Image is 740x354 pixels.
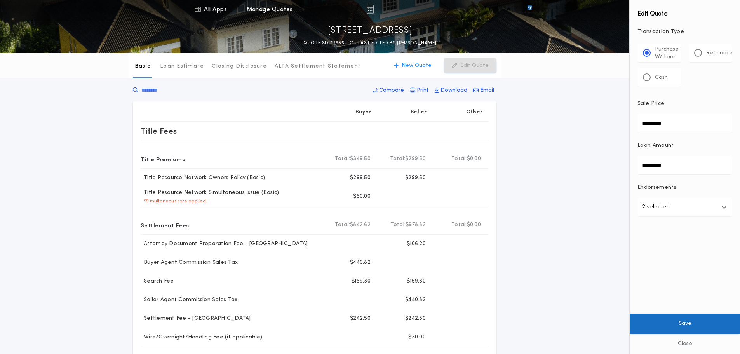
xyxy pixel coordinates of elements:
[407,240,426,248] p: $106.20
[637,198,732,216] button: 2 selected
[451,221,467,229] b: Total:
[405,174,426,182] p: $299.50
[390,155,406,163] b: Total:
[467,155,481,163] span: $0.00
[141,189,279,197] p: Title Resource Network Simultaneous Issue (Basic)
[642,202,670,212] p: 2 selected
[366,5,374,14] img: img
[405,155,426,163] span: $299.50
[406,221,426,229] span: $978.82
[141,219,189,231] p: Settlement Fees
[407,277,426,285] p: $159.30
[417,87,429,94] p: Print
[441,87,467,94] p: Download
[407,84,431,98] button: Print
[350,174,371,182] p: $299.50
[480,87,494,94] p: Email
[637,114,732,133] input: Sale Price
[408,333,426,341] p: $30.00
[411,108,427,116] p: Seller
[352,277,371,285] p: $159.30
[160,63,204,70] p: Loan Estimate
[141,174,265,182] p: Title Resource Network Owners Policy (Basic)
[466,108,482,116] p: Other
[135,63,150,70] p: Basic
[637,184,732,192] p: Endorsements
[141,240,308,248] p: Attorney Document Preparation Fee - [GEOGRAPHIC_DATA]
[432,84,470,98] button: Download
[630,314,740,334] button: Save
[350,259,371,267] p: $440.82
[706,49,733,57] p: Refinance
[655,45,679,61] p: Purchase W/ Loan
[335,155,350,163] b: Total:
[386,58,439,73] button: New Quote
[637,142,674,150] p: Loan Amount
[513,5,546,13] img: vs-icon
[141,277,174,285] p: Search Fee
[637,28,732,36] p: Transaction Type
[350,155,371,163] span: $349.50
[141,333,262,341] p: Wire/Overnight/Handling Fee (if applicable)
[212,63,267,70] p: Closing Disclosure
[451,155,467,163] b: Total:
[335,221,350,229] b: Total:
[275,63,361,70] p: ALTA Settlement Statement
[141,153,185,165] p: Title Premiums
[405,296,426,304] p: $440.82
[460,62,489,70] p: Edit Quote
[390,221,406,229] b: Total:
[350,221,371,229] span: $842.62
[328,24,413,37] p: [STREET_ADDRESS]
[637,5,732,19] h4: Edit Quote
[141,296,237,304] p: Seller Agent Commission Sales Tax
[141,125,177,137] p: Title Fees
[405,315,426,323] p: $242.50
[630,334,740,354] button: Close
[471,84,496,98] button: Email
[467,221,481,229] span: $0.00
[371,84,406,98] button: Compare
[637,100,664,108] p: Sale Price
[637,156,732,174] input: Loan Amount
[141,198,206,204] p: * Simultaneous rate applied
[379,87,404,94] p: Compare
[402,62,432,70] p: New Quote
[353,193,371,201] p: $50.00
[444,58,496,73] button: Edit Quote
[355,108,371,116] p: Buyer
[350,315,371,323] p: $242.50
[655,74,668,82] p: Cash
[141,315,251,323] p: Settlement Fee - [GEOGRAPHIC_DATA]
[141,259,238,267] p: Buyer Agent Commission Sales Tax
[303,39,436,47] p: QUOTE SD-12685-TC - LAST EDITED BY [PERSON_NAME]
